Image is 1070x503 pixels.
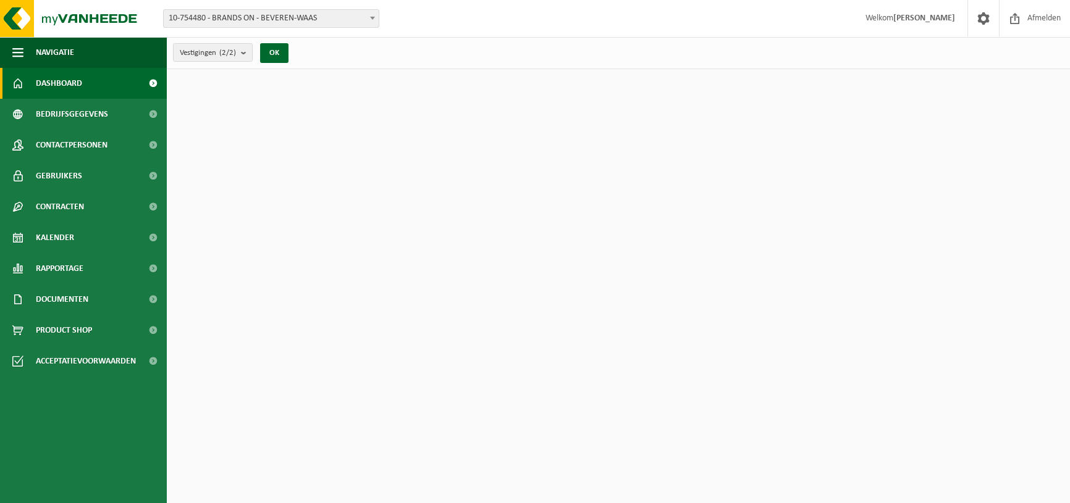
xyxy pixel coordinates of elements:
span: 10-754480 - BRANDS ON - BEVEREN-WAAS [163,9,379,28]
span: Acceptatievoorwaarden [36,346,136,376]
span: Kalender [36,222,74,253]
strong: [PERSON_NAME] [893,14,955,23]
span: Dashboard [36,68,82,99]
span: Product Shop [36,315,92,346]
button: Vestigingen(2/2) [173,43,253,62]
span: Bedrijfsgegevens [36,99,108,130]
span: Documenten [36,284,88,315]
span: Rapportage [36,253,83,284]
count: (2/2) [219,49,236,57]
span: Contactpersonen [36,130,107,160]
button: OK [260,43,289,63]
span: 10-754480 - BRANDS ON - BEVEREN-WAAS [164,10,379,27]
span: Contracten [36,191,84,222]
span: Navigatie [36,37,74,68]
span: Gebruikers [36,160,82,191]
span: Vestigingen [180,44,236,62]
